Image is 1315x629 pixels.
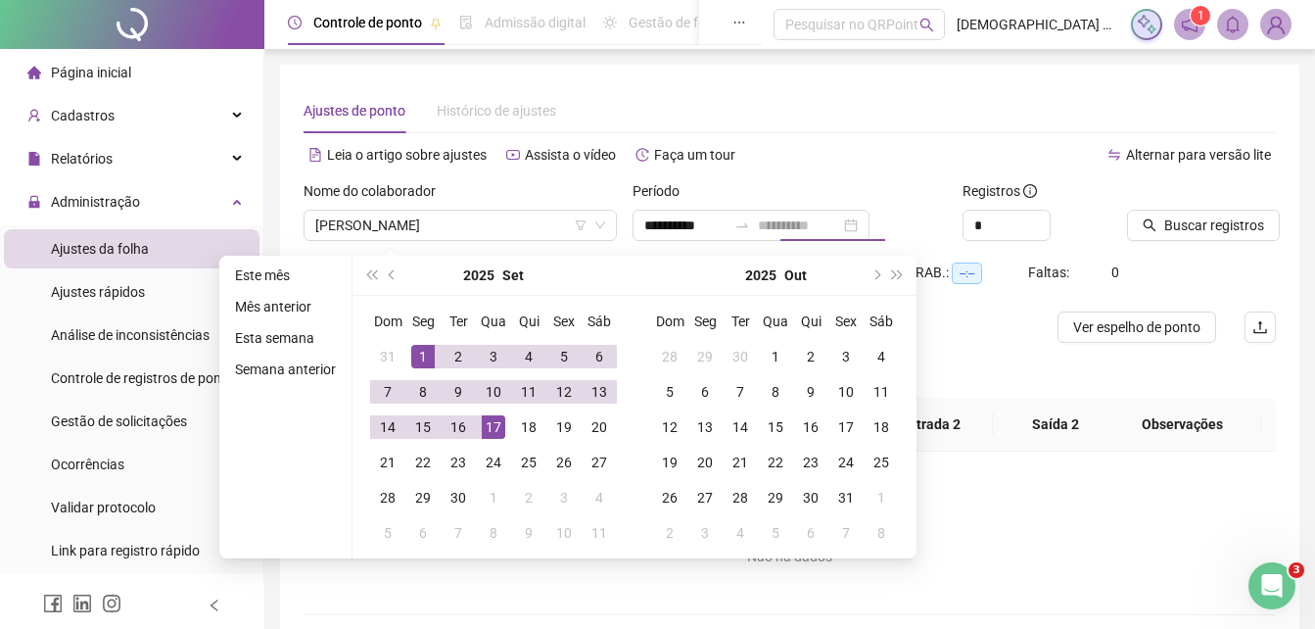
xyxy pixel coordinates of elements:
[693,521,717,545] div: 3
[864,339,899,374] td: 2025-10-04
[834,451,858,474] div: 24
[723,304,758,339] th: Ter
[582,515,617,551] td: 2025-10-11
[459,16,473,29] span: file-done
[376,486,399,509] div: 28
[1224,16,1242,33] span: bell
[437,103,556,119] span: Histórico de ajustes
[208,599,221,612] span: left
[51,108,115,123] span: Cadastros
[864,304,899,339] th: Sáb
[482,345,505,368] div: 3
[687,304,723,339] th: Seg
[919,18,934,32] span: search
[864,410,899,445] td: 2025-10-18
[728,415,752,439] div: 14
[511,515,546,551] td: 2025-10-09
[1073,316,1200,338] span: Ver espelho de ponto
[728,380,752,404] div: 7
[51,413,187,429] span: Gestão de solicitações
[546,480,582,515] td: 2025-10-03
[27,109,41,122] span: user-add
[446,451,470,474] div: 23
[1181,16,1198,33] span: notification
[1248,562,1295,609] iframe: Intercom live chat
[51,543,200,558] span: Link para registro rápido
[652,339,687,374] td: 2025-09-28
[552,521,576,545] div: 10
[865,256,886,295] button: next-year
[654,147,735,163] span: Faça um tour
[476,374,511,410] td: 2025-09-10
[511,480,546,515] td: 2025-10-02
[587,486,611,509] div: 4
[411,486,435,509] div: 29
[658,451,681,474] div: 19
[476,339,511,374] td: 2025-09-03
[594,219,606,231] span: down
[891,262,1028,284] div: H. TRAB.:
[658,415,681,439] div: 12
[687,339,723,374] td: 2025-09-29
[582,480,617,515] td: 2025-10-04
[869,398,993,452] th: Entrada 2
[546,339,582,374] td: 2025-09-05
[652,515,687,551] td: 2025-11-02
[441,480,476,515] td: 2025-09-30
[376,415,399,439] div: 14
[864,480,899,515] td: 2025-11-01
[828,515,864,551] td: 2025-11-07
[658,486,681,509] div: 26
[728,521,752,545] div: 4
[1143,218,1156,232] span: search
[575,219,587,231] span: filter
[370,304,405,339] th: Dom
[658,521,681,545] div: 2
[635,148,649,162] span: history
[446,345,470,368] div: 2
[27,152,41,166] span: file
[793,515,828,551] td: 2025-11-06
[629,15,728,30] span: Gestão de férias
[828,445,864,480] td: 2025-10-24
[758,304,793,339] th: Qua
[1111,265,1119,280] span: 0
[957,14,1119,35] span: [DEMOGRAPHIC_DATA] PRATA - DMZ ADMINISTRADORA
[1198,9,1204,23] span: 1
[411,451,435,474] div: 22
[102,594,121,613] span: instagram
[828,480,864,515] td: 2025-10-31
[511,374,546,410] td: 2025-09-11
[728,345,752,368] div: 30
[764,486,787,509] div: 29
[1057,312,1216,343] button: Ver espelho de ponto
[758,410,793,445] td: 2025-10-15
[51,194,140,210] span: Administração
[652,410,687,445] td: 2025-10-12
[1164,215,1264,236] span: Buscar registros
[485,15,586,30] span: Admissão digital
[482,380,505,404] div: 10
[687,374,723,410] td: 2025-10-06
[411,415,435,439] div: 15
[482,415,505,439] div: 17
[327,147,487,163] span: Leia o artigo sobre ajustes
[828,304,864,339] th: Sex
[658,380,681,404] div: 5
[793,304,828,339] th: Qui
[382,256,403,295] button: prev-year
[72,594,92,613] span: linkedin
[476,480,511,515] td: 2025-10-01
[441,374,476,410] td: 2025-09-09
[582,374,617,410] td: 2025-09-13
[376,345,399,368] div: 31
[441,515,476,551] td: 2025-10-07
[723,374,758,410] td: 2025-10-07
[441,304,476,339] th: Ter
[546,410,582,445] td: 2025-09-19
[784,256,807,295] button: month panel
[993,398,1117,452] th: Saída 2
[887,256,909,295] button: super-next-year
[864,515,899,551] td: 2025-11-08
[587,521,611,545] div: 11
